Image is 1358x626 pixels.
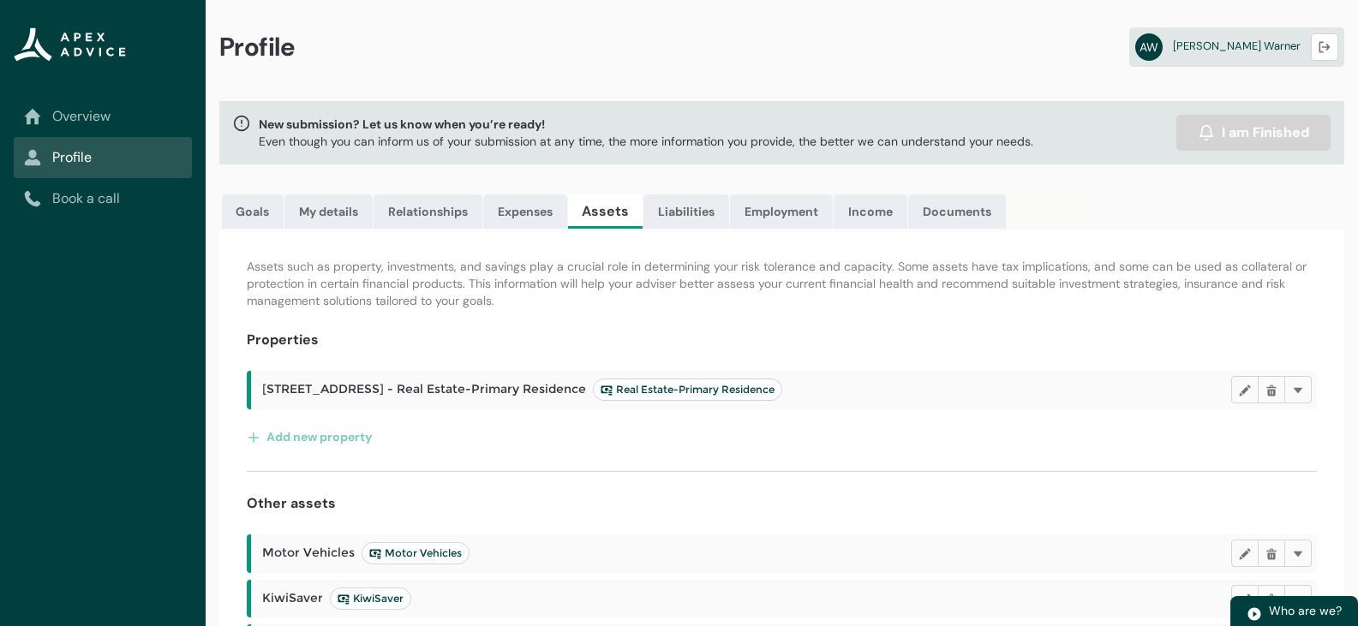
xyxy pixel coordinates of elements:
a: Goals [222,194,284,229]
button: More [1284,540,1312,567]
img: play.svg [1247,606,1262,622]
button: Edit [1231,376,1259,403]
span: Who are we? [1269,603,1342,618]
a: My details [284,194,373,229]
button: Delete [1258,540,1285,567]
h4: Other assets [247,493,336,514]
button: I am Finished [1176,115,1331,151]
lightning-badge: Real Estate-Primary Residence [593,379,782,401]
img: Apex Advice Group [14,27,126,62]
button: Edit [1231,540,1259,567]
p: Assets such as property, investments, and savings play a crucial role in determining your risk to... [247,258,1317,309]
lightning-badge: KiwiSaver [330,587,411,610]
a: Profile [24,147,182,168]
a: Documents [908,194,1006,229]
abbr: AW [1135,33,1163,61]
a: Relationships [374,194,482,229]
a: Book a call [24,188,182,209]
button: More [1284,376,1312,403]
a: Expenses [483,194,567,229]
lightning-badge: Motor Vehicles [362,542,470,564]
span: Real Estate-Primary Residence [601,383,775,396]
button: Add new property [247,423,373,450]
nav: Sub page [14,96,192,219]
button: Delete [1258,376,1285,403]
h4: Properties [247,330,319,350]
span: KiwiSaver [338,592,404,605]
a: Assets [568,194,643,229]
span: I am Finished [1222,122,1309,143]
span: New submission? Let us know when you’re ready! [259,116,1033,133]
span: Motor Vehicles [369,546,462,560]
button: Edit [1231,585,1259,612]
a: AW[PERSON_NAME] Warner [1129,27,1344,67]
button: Delete [1258,585,1285,612]
a: Overview [24,106,182,127]
span: [STREET_ADDRESS] - Real Estate-Primary Residence [262,379,782,401]
a: Liabilities [643,194,729,229]
a: Employment [730,194,833,229]
span: KiwiSaver [262,587,411,610]
a: Income [834,194,907,229]
span: [PERSON_NAME] Warner [1173,39,1301,53]
button: More [1284,585,1312,612]
p: Even though you can inform us of your submission at any time, the more information you provide, t... [259,133,1033,150]
span: Profile [219,31,296,63]
button: Logout [1311,33,1338,61]
img: alarm.svg [1198,124,1215,141]
span: Motor Vehicles [262,542,470,564]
